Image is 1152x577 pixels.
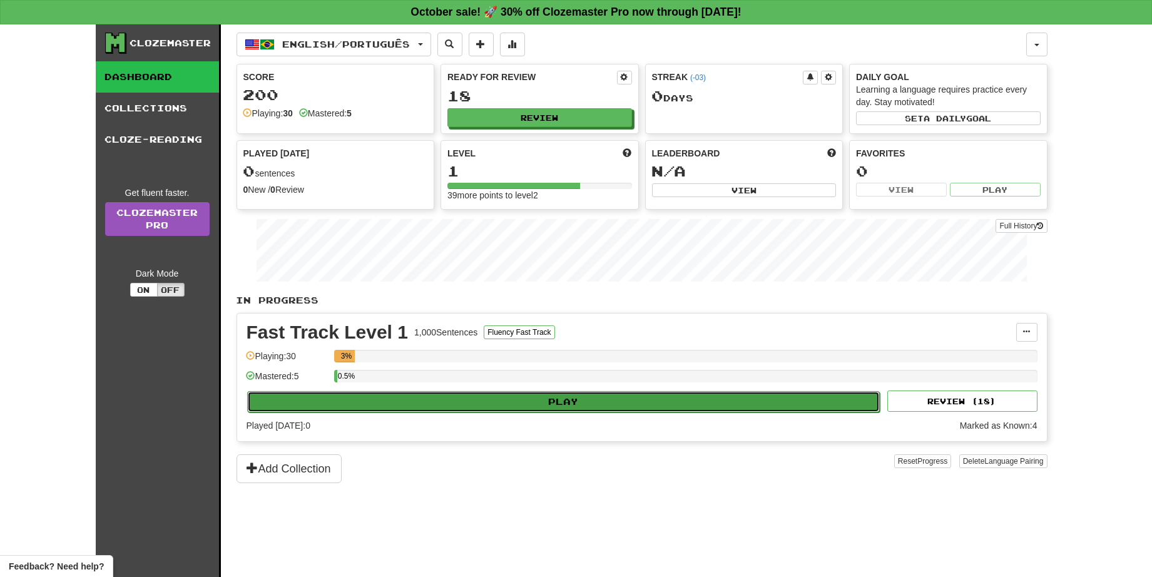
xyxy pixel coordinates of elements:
[652,183,837,197] button: View
[469,33,494,56] button: Add sentence to collection
[856,147,1041,160] div: Favorites
[96,93,219,124] a: Collections
[299,107,352,120] div: Mastered:
[243,183,428,196] div: New / Review
[959,454,1048,468] button: DeleteLanguage Pairing
[96,61,219,93] a: Dashboard
[447,71,617,83] div: Ready for Review
[652,147,720,160] span: Leaderboard
[652,162,686,180] span: N/A
[237,294,1048,307] p: In Progress
[484,325,554,339] button: Fluency Fast Track
[243,87,428,103] div: 200
[105,202,210,236] a: ClozemasterPro
[243,162,255,180] span: 0
[247,350,328,370] div: Playing: 30
[347,108,352,118] strong: 5
[652,88,837,105] div: Day s
[924,114,966,123] span: a daily
[960,419,1037,432] div: Marked as Known: 4
[243,107,293,120] div: Playing:
[414,326,477,339] div: 1,000 Sentences
[243,163,428,180] div: sentences
[157,283,185,297] button: Off
[237,454,342,483] button: Add Collection
[984,457,1043,466] span: Language Pairing
[887,391,1037,412] button: Review (18)
[894,454,951,468] button: ResetProgress
[247,323,409,342] div: Fast Track Level 1
[243,147,310,160] span: Played [DATE]
[270,185,275,195] strong: 0
[447,147,476,160] span: Level
[338,350,355,362] div: 3%
[500,33,525,56] button: More stats
[856,111,1041,125] button: Seta dailygoal
[96,124,219,155] a: Cloze-Reading
[247,391,880,412] button: Play
[652,87,664,105] span: 0
[130,37,212,49] div: Clozemaster
[105,186,210,199] div: Get fluent faster.
[652,71,803,83] div: Streak
[437,33,462,56] button: Search sentences
[447,163,632,179] div: 1
[917,457,947,466] span: Progress
[410,6,741,18] strong: October sale! 🚀 30% off Clozemaster Pro now through [DATE]!
[243,71,428,83] div: Score
[447,88,632,104] div: 18
[282,39,410,49] span: English / Português
[856,163,1041,179] div: 0
[243,185,248,195] strong: 0
[130,283,158,297] button: On
[447,189,632,202] div: 39 more points to level 2
[247,421,310,431] span: Played [DATE]: 0
[856,83,1041,108] div: Learning a language requires practice every day. Stay motivated!
[690,73,706,82] a: (-03)
[9,560,104,573] span: Open feedback widget
[827,147,836,160] span: This week in points, UTC
[105,267,210,280] div: Dark Mode
[237,33,431,56] button: English/Português
[247,370,328,391] div: Mastered: 5
[623,147,632,160] span: Score more points to level up
[950,183,1041,197] button: Play
[283,108,293,118] strong: 30
[856,71,1041,83] div: Daily Goal
[996,219,1047,233] button: Full History
[447,108,632,127] button: Review
[856,183,947,197] button: View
